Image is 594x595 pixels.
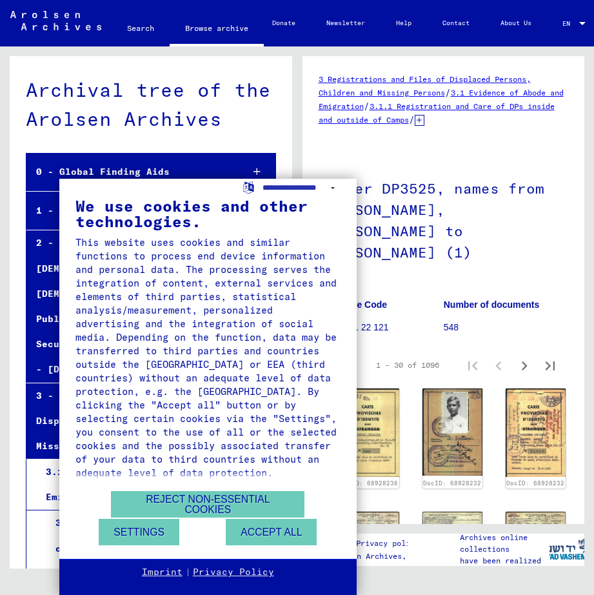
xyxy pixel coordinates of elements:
[111,491,304,518] button: Reject non-essential cookies
[226,519,317,545] button: Accept all
[193,566,274,579] a: Privacy Policy
[75,198,341,229] div: We use cookies and other technologies.
[99,519,179,545] button: Settings
[142,566,183,579] a: Imprint
[75,236,341,479] div: This website uses cookies and similar functions to process end device information and personal da...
